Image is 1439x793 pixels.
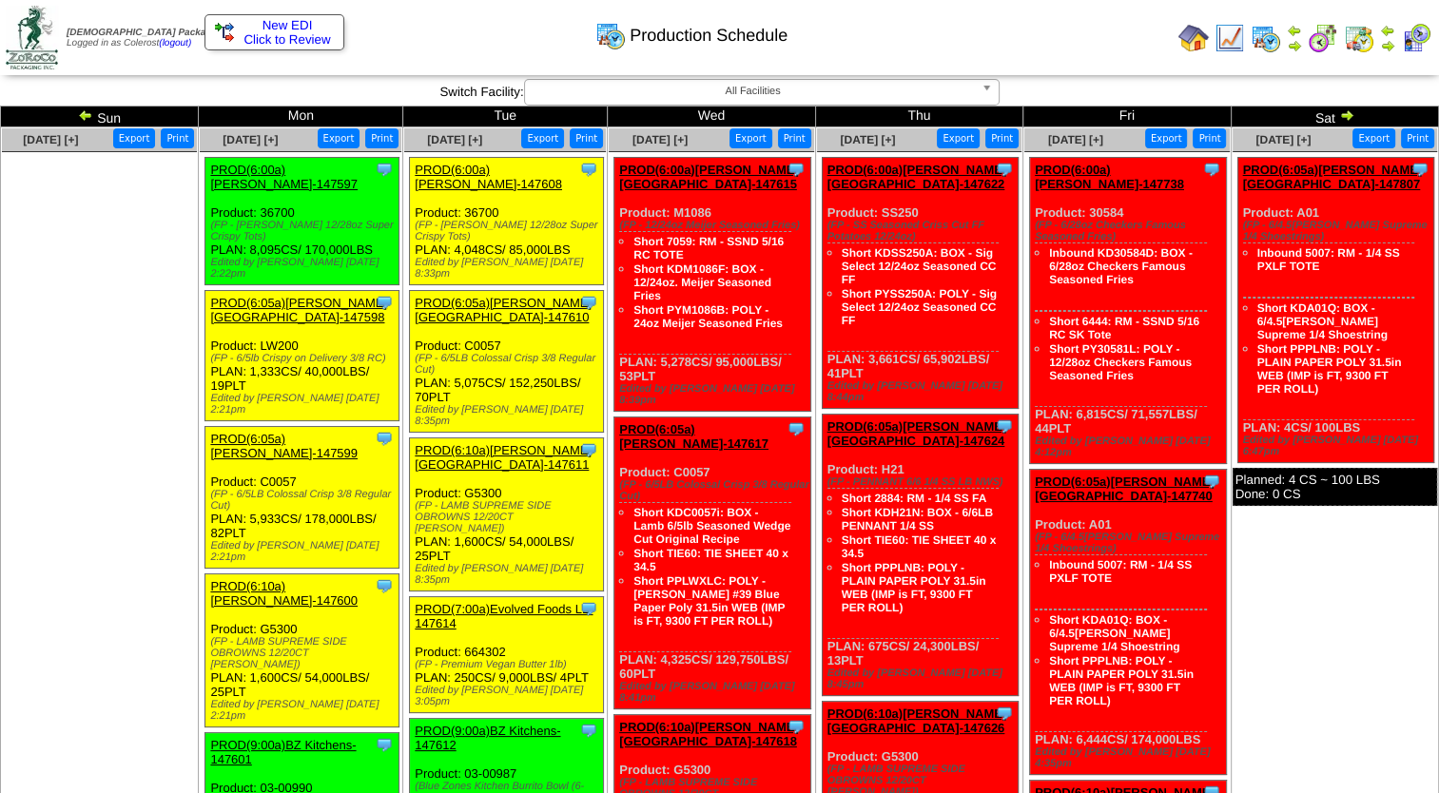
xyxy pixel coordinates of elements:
a: [DATE] [+] [1048,133,1103,146]
div: Edited by [PERSON_NAME] [DATE] 8:33pm [415,257,602,280]
span: [DATE] [+] [840,133,895,146]
div: Product: G5300 PLAN: 1,600CS / 54,000LBS / 25PLT [205,574,399,727]
a: Short PPPLNB: POLY - PLAIN PAPER POLY 31.5in WEB (IMP is FT, 9300 FT PER ROLL) [1049,654,1194,707]
a: Short KDA01Q: BOX - 6/4.5[PERSON_NAME] Supreme 1/4 Shoestring [1257,301,1388,341]
img: Tooltip [787,160,806,179]
img: arrowleft.gif [1287,23,1302,38]
td: Wed [608,106,815,127]
div: (FP - 6/5LB Colossal Crisp 3/8 Regular Cut) [619,479,810,502]
div: Edited by [PERSON_NAME] [DATE] 2:21pm [210,540,398,563]
img: ediSmall.gif [215,23,234,42]
div: Product: LW200 PLAN: 1,333CS / 40,000LBS / 19PLT [205,291,399,421]
img: arrowright.gif [1380,38,1395,53]
img: Tooltip [375,160,394,179]
div: Product: A01 PLAN: 6,444CS / 174,000LBS [1030,470,1227,775]
a: PROD(6:10a)[PERSON_NAME][GEOGRAPHIC_DATA]-147626 [827,706,1007,735]
div: (FP - PENNANT 6/6 1/4 SS LB NWS) [827,476,1019,488]
a: Short PPPLNB: POLY - PLAIN PAPER POLY 31.5in WEB (IMP is FT, 9300 FT PER ROLL) [1257,342,1402,396]
div: Product: 30584 PLAN: 6,815CS / 71,557LBS / 44PLT [1030,158,1227,464]
a: [DATE] [+] [427,133,482,146]
a: Short 2884: RM - 1/4 SS FA [842,492,987,505]
div: Product: C0057 PLAN: 5,933CS / 178,000LBS / 82PLT [205,427,399,569]
button: Export [113,128,156,148]
a: Short PYM1086B: POLY - 24oz Meijer Seasoned Fries [633,303,783,330]
button: Export [1145,128,1188,148]
img: Tooltip [995,704,1014,723]
a: [DATE] [+] [23,133,78,146]
a: PROD(6:05a)[PERSON_NAME][GEOGRAPHIC_DATA]-147807 [1243,163,1423,191]
a: PROD(6:05a)[PERSON_NAME]-147617 [619,422,768,451]
a: Short PPPLNB: POLY - PLAIN PAPER POLY 31.5in WEB (IMP is FT, 9300 FT PER ROLL) [842,561,986,614]
div: Edited by [PERSON_NAME] [DATE] 8:45pm [827,667,1019,690]
a: PROD(6:00a)[PERSON_NAME][GEOGRAPHIC_DATA]-147622 [827,163,1007,191]
div: (FP - 6/5LB Colossal Crisp 3/8 Regular Cut) [415,353,602,376]
button: Export [1352,128,1395,148]
div: Edited by [PERSON_NAME] [DATE] 6:47pm [1243,435,1434,457]
img: arrowright.gif [1287,38,1302,53]
img: calendarprod.gif [595,20,626,50]
a: PROD(6:05a)[PERSON_NAME][GEOGRAPHIC_DATA]-147624 [827,419,1007,448]
a: PROD(6:05a)[PERSON_NAME][GEOGRAPHIC_DATA]-147610 [415,296,592,324]
div: Product: H21 PLAN: 675CS / 24,300LBS / 13PLT [822,415,1019,696]
a: Short TIE60: TIE SHEET 40 x 34.5 [842,533,997,560]
div: Product: SS250 PLAN: 3,661CS / 65,902LBS / 41PLT [822,158,1019,409]
div: Product: 36700 PLAN: 4,048CS / 85,000LBS [410,158,603,285]
div: Planned: 4 CS ~ 100 LBS Done: 0 CS [1233,468,1438,506]
img: Tooltip [579,293,598,312]
div: (FP - Premium Vegan Butter 1lb) [415,659,602,670]
button: Print [985,128,1019,148]
button: Print [1401,128,1434,148]
img: Tooltip [375,735,394,754]
a: PROD(6:10a)[PERSON_NAME][GEOGRAPHIC_DATA]-147611 [415,443,592,472]
span: Logged in as Colerost [67,28,225,48]
span: [DATE] [+] [223,133,278,146]
div: (FP - 6/5lb Crispy on Delivery 3/8 RC) [210,353,398,364]
a: PROD(9:00a)BZ Kitchens-147612 [415,724,560,752]
button: Print [365,128,399,148]
div: Edited by [PERSON_NAME] [DATE] 4:35pm [1035,746,1226,769]
img: Tooltip [375,429,394,448]
img: Tooltip [1202,160,1221,179]
img: arrowleft.gif [78,107,93,123]
img: Tooltip [579,599,598,618]
div: Product: G5300 PLAN: 1,600CS / 54,000LBS / 25PLT [410,438,603,591]
div: Edited by [PERSON_NAME] [DATE] 8:39pm [619,383,810,406]
img: Tooltip [579,440,598,459]
a: PROD(6:10a)[PERSON_NAME]-147600 [210,579,358,608]
div: (FP - [PERSON_NAME] 12/28oz Super Crispy Tots) [210,220,398,242]
div: (FP - 12/24oz Meijer Seasoned Fries) [619,220,810,231]
a: Short PY30581L: POLY - 12/28oz Checkers Famous Seasoned Fries [1049,342,1192,382]
a: Short KDM1086F: BOX - 12/24oz. Meijer Seasoned Fries [633,262,771,302]
a: Short PPLWXLC: POLY - [PERSON_NAME] #39 Blue Paper Poly 31.5in WEB (IMP is FT, 9300 FT PER ROLL) [633,574,785,628]
div: Product: M1086 PLAN: 5,278CS / 95,000LBS / 53PLT [614,158,811,412]
img: line_graph.gif [1215,23,1245,53]
a: PROD(6:00a)[PERSON_NAME]-147608 [415,163,562,191]
a: Inbound KD30584D: BOX - 6/28oz Checkers Famous Seasoned Fries [1049,246,1193,286]
div: Edited by [PERSON_NAME] [DATE] 8:35pm [415,404,602,427]
a: PROD(9:00a)BZ Kitchens-147601 [210,738,356,766]
div: Product: 664302 PLAN: 250CS / 9,000LBS / 4PLT [410,597,603,713]
a: Short TIE60: TIE SHEET 40 x 34.5 [633,547,788,573]
a: Short 7059: RM - SSND 5/16 RC TOTE [633,235,784,261]
div: Product: A01 PLAN: 4CS / 100LBS [1237,158,1434,463]
td: Fri [1023,106,1231,127]
img: Tooltip [995,416,1014,435]
img: Tooltip [995,160,1014,179]
div: (FP - 6/4.5[PERSON_NAME] Supreme 1/4 Shoestrings) [1243,220,1434,242]
td: Tue [403,106,608,127]
button: Print [1193,128,1226,148]
img: Tooltip [787,419,806,438]
a: PROD(6:05a)[PERSON_NAME]-147599 [210,432,358,460]
a: PROD(6:00a)[PERSON_NAME][GEOGRAPHIC_DATA]-147615 [619,163,799,191]
a: [DATE] [+] [632,133,688,146]
a: PROD(6:00a)[PERSON_NAME]-147738 [1035,163,1184,191]
div: Product: C0057 PLAN: 4,325CS / 129,750LBS / 60PLT [614,417,811,709]
a: PROD(6:05a)[PERSON_NAME][GEOGRAPHIC_DATA]-147740 [1035,474,1215,503]
div: Edited by [PERSON_NAME] [DATE] 2:22pm [210,257,398,280]
span: All Facilities [533,80,974,103]
td: Mon [199,106,403,127]
img: calendarblend.gif [1308,23,1338,53]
